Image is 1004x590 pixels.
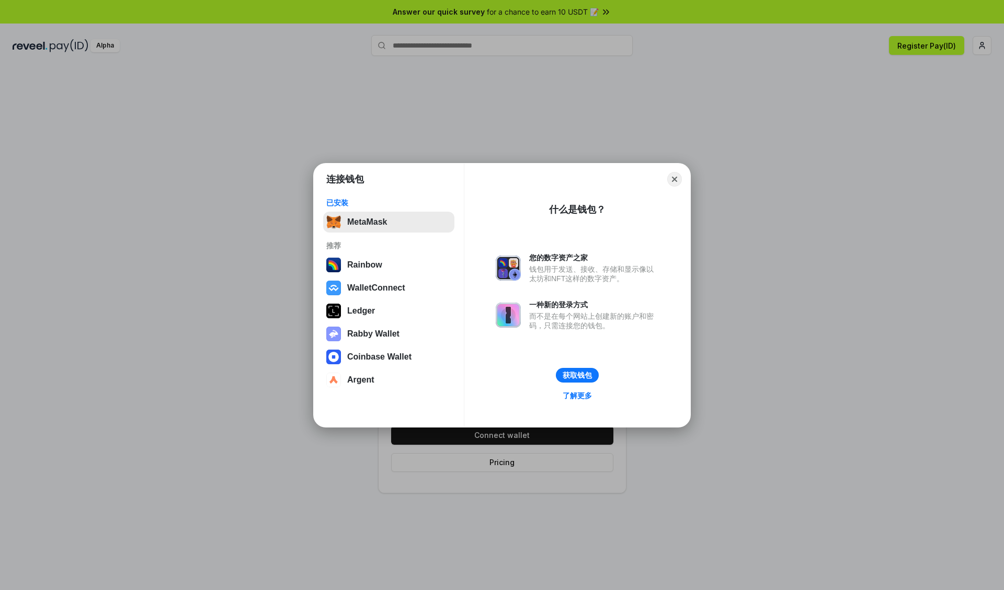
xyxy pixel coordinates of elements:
[326,373,341,387] img: svg+xml,%3Csvg%20width%3D%2228%22%20height%3D%2228%22%20viewBox%3D%220%200%2028%2028%22%20fill%3D...
[347,283,405,293] div: WalletConnect
[326,304,341,318] img: svg+xml,%3Csvg%20xmlns%3D%22http%3A%2F%2Fwww.w3.org%2F2000%2Fsvg%22%20width%3D%2228%22%20height%3...
[563,371,592,380] div: 获取钱包
[529,264,659,283] div: 钱包用于发送、接收、存储和显示像以太坊和NFT这样的数字资产。
[529,300,659,309] div: 一种新的登录方式
[563,391,592,400] div: 了解更多
[326,327,341,341] img: svg+xml,%3Csvg%20xmlns%3D%22http%3A%2F%2Fwww.w3.org%2F2000%2Fsvg%22%20fill%3D%22none%22%20viewBox...
[496,303,521,328] img: svg+xml,%3Csvg%20xmlns%3D%22http%3A%2F%2Fwww.w3.org%2F2000%2Fsvg%22%20fill%3D%22none%22%20viewBox...
[326,258,341,272] img: svg+xml,%3Csvg%20width%3D%22120%22%20height%3D%22120%22%20viewBox%3D%220%200%20120%20120%22%20fil...
[323,212,454,233] button: MetaMask
[556,368,599,383] button: 获取钱包
[326,281,341,295] img: svg+xml,%3Csvg%20width%3D%2228%22%20height%3D%2228%22%20viewBox%3D%220%200%2028%2028%22%20fill%3D...
[326,241,451,250] div: 推荐
[326,215,341,229] img: svg+xml,%3Csvg%20fill%3D%22none%22%20height%3D%2233%22%20viewBox%3D%220%200%2035%2033%22%20width%...
[323,277,454,298] button: WalletConnect
[347,217,387,227] div: MetaMask
[347,375,374,385] div: Argent
[323,369,454,390] button: Argent
[323,254,454,275] button: Rainbow
[326,198,451,207] div: 已安装
[496,256,521,281] img: svg+xml,%3Csvg%20xmlns%3D%22http%3A%2F%2Fwww.w3.org%2F2000%2Fsvg%22%20fill%3D%22none%22%20viewBox...
[323,323,454,344] button: Rabby Wallet
[326,173,364,186] h1: 连接钱包
[529,253,659,262] div: 您的数字资产之家
[323,346,454,367] button: Coinbase Wallet
[529,311,659,330] div: 而不是在每个网站上创建新的账户和密码，只需连接您的钱包。
[347,260,382,270] div: Rainbow
[347,306,375,316] div: Ledger
[347,352,412,362] div: Coinbase Wallet
[549,203,606,216] div: 什么是钱包？
[667,172,682,187] button: Close
[323,300,454,321] button: Ledger
[556,389,598,402] a: 了解更多
[326,350,341,364] img: svg+xml,%3Csvg%20width%3D%2228%22%20height%3D%2228%22%20viewBox%3D%220%200%2028%2028%22%20fill%3D...
[347,329,400,339] div: Rabby Wallet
